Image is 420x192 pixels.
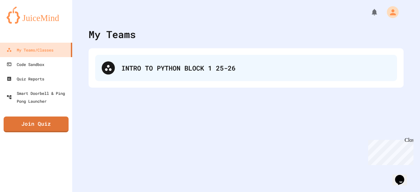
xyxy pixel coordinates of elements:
iframe: chat widget [392,166,413,185]
div: Chat with us now!Close [3,3,45,42]
img: logo-orange.svg [7,7,66,24]
iframe: chat widget [366,137,413,165]
div: My Teams [89,27,136,42]
a: Join Quiz [4,117,69,132]
div: INTRO TO PYTHON BLOCK 1 25-26 [121,63,390,73]
div: My Account [380,5,400,20]
div: Quiz Reports [7,75,44,83]
div: Smart Doorbell & Ping Pong Launcher [7,89,70,105]
div: Code Sandbox [7,60,44,68]
div: My Teams/Classes [7,46,53,54]
div: INTRO TO PYTHON BLOCK 1 25-26 [95,55,397,81]
div: My Notifications [358,7,380,18]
